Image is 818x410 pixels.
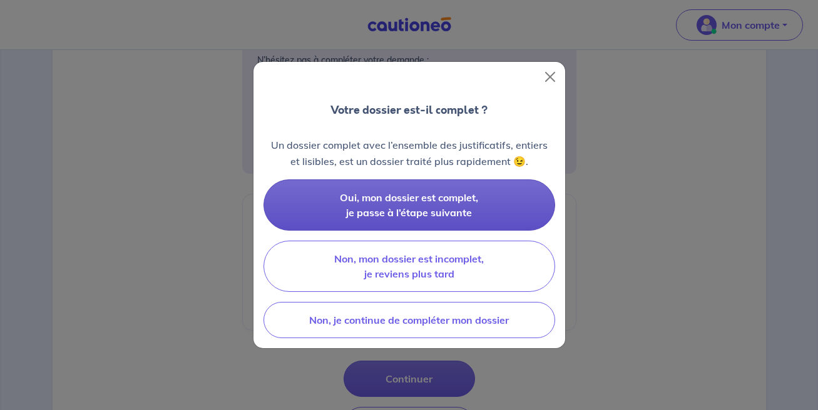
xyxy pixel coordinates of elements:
[263,241,555,292] button: Non, mon dossier est incomplet, je reviens plus tard
[263,137,555,169] p: Un dossier complet avec l’ensemble des justificatifs, entiers et lisibles, est un dossier traité ...
[340,191,478,219] span: Oui, mon dossier est complet, je passe à l’étape suivante
[263,302,555,338] button: Non, je continue de compléter mon dossier
[540,67,560,87] button: Close
[263,179,555,231] button: Oui, mon dossier est complet, je passe à l’étape suivante
[309,314,509,326] span: Non, je continue de compléter mon dossier
[334,252,484,280] span: Non, mon dossier est incomplet, je reviens plus tard
[330,102,488,118] p: Votre dossier est-il complet ?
